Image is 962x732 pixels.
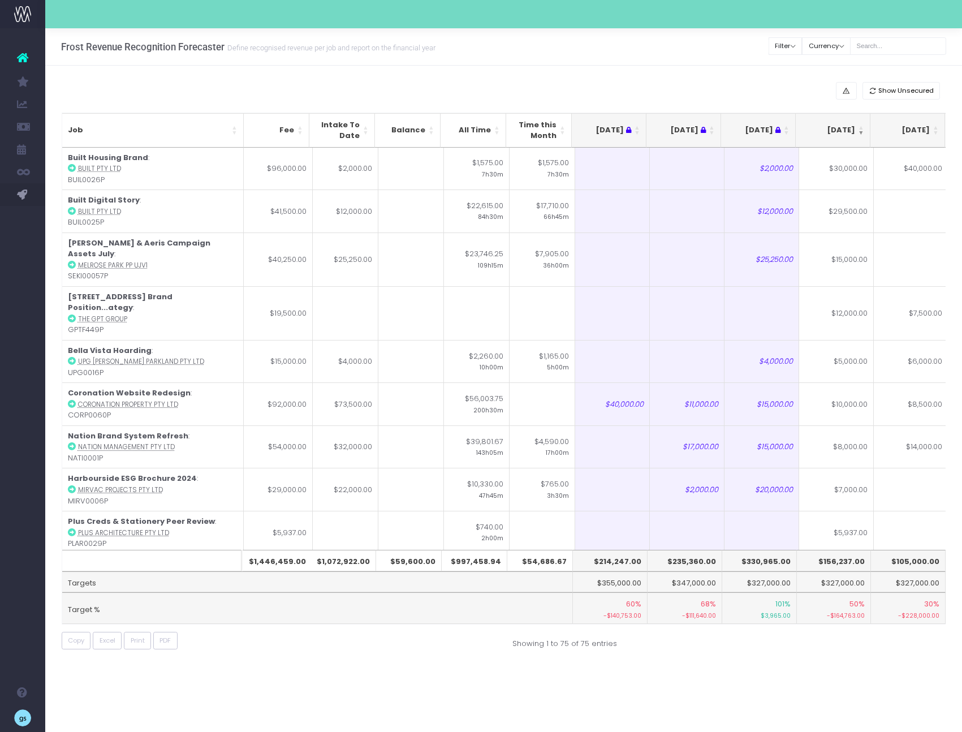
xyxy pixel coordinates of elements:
span: PDF [159,636,171,645]
td: $10,330.00 [444,468,510,511]
small: 2h00m [481,532,503,542]
td: $41,500.00 [244,190,313,232]
td: : SEKI00057P [62,232,244,286]
button: Print [124,632,151,649]
small: -$228,000.00 [877,610,939,621]
td: $8,500.00 [874,382,948,425]
small: 7h30m [547,169,569,179]
td: $1,165.00 [510,340,575,383]
th: Aug 25: activate to sort column ascending [796,113,870,148]
td: $40,250.00 [244,232,313,286]
td: $1,575.00 [510,148,575,190]
th: Job: activate to sort column ascending [62,113,244,148]
strong: Coronation Website Redesign [68,387,191,398]
button: Currency [802,37,851,55]
small: 47h45m [479,490,503,500]
td: $355,000.00 [573,571,648,593]
th: Balance: activate to sort column ascending [375,113,441,148]
td: $20,000.00 [724,468,799,511]
th: Fee: activate to sort column ascending [244,113,309,148]
td: $17,000.00 [650,425,724,468]
td: : UPG0016P [62,340,244,383]
th: $214,247.00 [573,550,648,571]
th: Jul 25 : activate to sort column ascending [721,113,796,148]
small: 3h30m [547,490,569,500]
td: $22,000.00 [313,468,378,511]
td: $5,937.00 [799,511,874,554]
td: $10,000.00 [799,382,874,425]
td: $29,500.00 [799,190,874,232]
span: Copy [68,636,84,645]
th: $997,458.94 [442,550,507,571]
td: $12,000.00 [724,190,799,232]
span: Print [131,636,145,645]
td: $12,000.00 [313,190,378,232]
th: May 25 : activate to sort column ascending [572,113,646,148]
strong: Harbourside ESG Brochure 2024 [68,473,197,484]
abbr: Coronation Property Pty Ltd [78,400,178,409]
td: : CORP0060P [62,382,244,425]
strong: Plus Creds & Stationery Peer Review [68,516,215,527]
small: -$164,763.00 [803,610,865,621]
button: PDF [153,632,178,649]
small: 17h00m [546,447,569,457]
span: 60% [626,598,641,610]
strong: Built Housing Brand [68,152,148,163]
img: images/default_profile_image.png [14,709,31,726]
td: $29,000.00 [244,468,313,511]
td: $19,500.00 [244,286,313,340]
td: $740.00 [444,511,510,554]
td: $14,000.00 [874,425,948,468]
button: Copy [62,632,91,649]
strong: [STREET_ADDRESS] Brand Position...ategy [68,291,172,313]
td: $5,000.00 [799,340,874,383]
small: 10h00m [480,361,503,372]
input: Search... [850,37,946,55]
td: $40,000.00 [575,382,650,425]
small: 200h30m [473,404,503,415]
td: $7,500.00 [874,286,948,340]
abbr: Nation Management Pty Ltd [78,442,175,451]
strong: Built Digital Story [68,195,140,205]
abbr: Plus Architecture Pty Ltd [78,528,169,537]
span: 30% [924,598,939,610]
th: $235,360.00 [648,550,722,571]
td: $30,000.00 [799,148,874,190]
td: $8,000.00 [799,425,874,468]
th: Time this Month: activate to sort column ascending [506,113,572,148]
abbr: Mirvac Projects Pty Ltd [78,485,163,494]
small: 84h30m [478,211,503,221]
button: Filter [769,37,803,55]
td: $15,000.00 [724,425,799,468]
td: $12,000.00 [799,286,874,340]
th: $156,237.00 [797,550,872,571]
td: $17,710.00 [510,190,575,232]
th: Jun 25 : activate to sort column ascending [646,113,721,148]
abbr: Melrose Park PP UJV1 [78,261,148,270]
th: $54,686.67 [507,550,573,571]
h3: Frost Revenue Recognition Forecaster [61,41,435,53]
td: $39,801.67 [444,425,510,468]
td: $11,000.00 [650,382,724,425]
th: $330,965.00 [722,550,797,571]
small: $3,965.00 [728,610,791,621]
td: $22,615.00 [444,190,510,232]
td: $2,260.00 [444,340,510,383]
th: $1,446,459.00 [243,550,312,571]
span: Show Unsecured [878,86,934,96]
td: $1,575.00 [444,148,510,190]
td: $32,000.00 [313,425,378,468]
small: 36h00m [543,260,569,270]
span: 68% [701,598,716,610]
small: 109h15m [478,260,503,270]
strong: [PERSON_NAME] & Aeris Campaign Assets July [68,238,210,260]
th: Intake To Date: activate to sort column ascending [309,113,375,148]
span: 50% [849,598,865,610]
abbr: Built Pty Ltd [78,164,121,173]
td: : BUIL0025P [62,190,244,232]
abbr: The GPT Group [78,315,127,324]
small: -$140,753.00 [579,610,641,621]
small: 7h30m [482,169,503,179]
td: $4,590.00 [510,425,575,468]
td: $92,000.00 [244,382,313,425]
